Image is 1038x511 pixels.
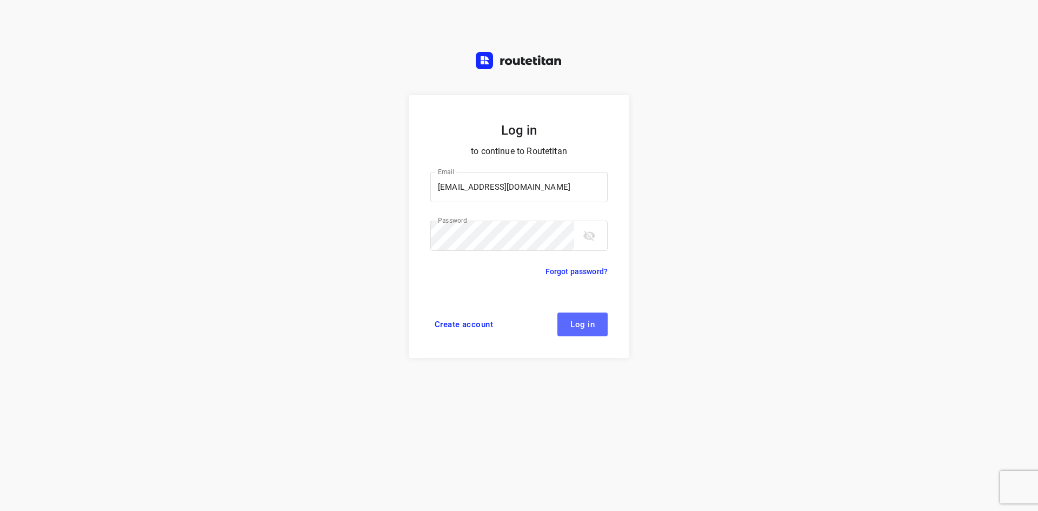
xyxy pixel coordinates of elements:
[476,52,562,72] a: Routetitan
[476,52,562,69] img: Routetitan
[430,121,608,140] h5: Log in
[557,313,608,336] button: Log in
[545,265,608,278] a: Forgot password?
[430,313,497,336] a: Create account
[435,320,493,329] span: Create account
[578,225,600,247] button: toggle password visibility
[430,144,608,159] p: to continue to Routetitan
[570,320,595,329] span: Log in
